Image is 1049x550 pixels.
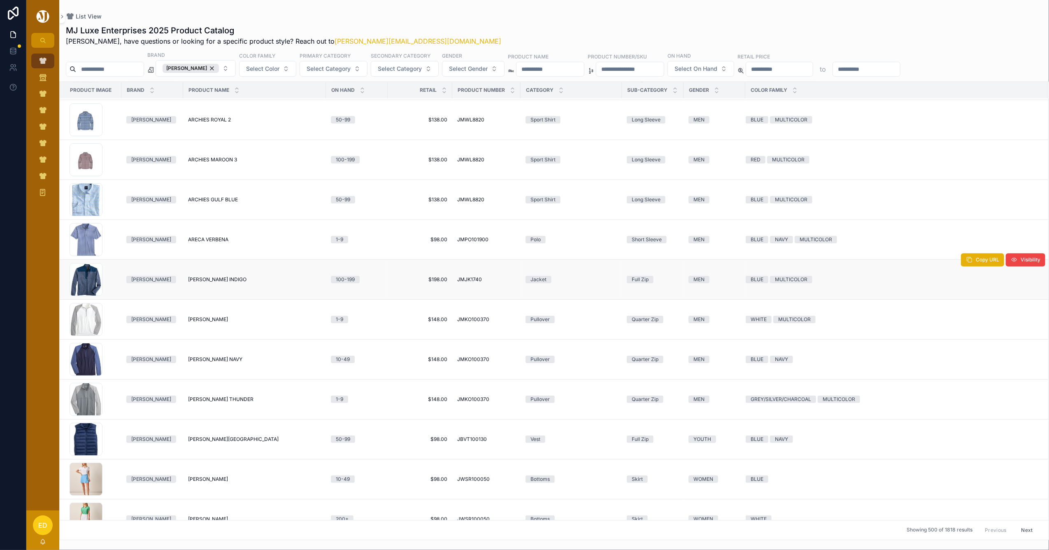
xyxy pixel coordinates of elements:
[393,396,447,403] span: $148.00
[632,436,649,443] div: Full Zip
[530,196,556,203] div: Sport Shirt
[530,316,550,323] div: Pullover
[526,396,617,403] a: Pullover
[188,436,279,443] span: [PERSON_NAME][GEOGRAPHIC_DATA]
[775,116,807,124] div: MULTICOLOR
[693,396,705,403] div: MEN
[751,475,763,483] div: BLUE
[632,156,661,163] div: Long Sleeve
[526,475,617,483] a: Bottoms
[693,356,705,363] div: MEN
[627,196,679,203] a: Long Sleeve
[775,436,788,443] div: NAVY
[239,52,275,59] label: Color Family
[746,116,1038,124] a: BLUEMULTICOLOR
[693,475,713,483] div: WOMEN
[588,53,647,60] label: Product Number/SKU
[526,156,617,163] a: Sport Shirt
[449,65,488,73] span: Select Gender
[239,61,296,77] button: Select Button
[457,196,484,203] span: JMWL8820
[131,515,171,523] div: [PERSON_NAME]
[530,396,550,403] div: Pullover
[76,12,102,21] span: List View
[38,520,47,530] span: ED
[393,196,447,203] a: $138.00
[331,156,383,163] a: 100-199
[688,156,740,163] a: MEN
[632,396,658,403] div: Quarter Zip
[778,316,811,323] div: MULTICOLOR
[772,156,805,163] div: MULTICOLOR
[457,436,516,443] a: JBVT100130
[526,436,617,443] a: Vest
[632,316,658,323] div: Quarter Zip
[188,156,321,163] a: ARCHIES MAROON 3
[331,356,383,363] a: 10-49
[457,516,490,522] span: JWSR100050
[126,436,178,443] a: [PERSON_NAME]
[336,276,355,283] div: 100-199
[688,436,740,443] a: YOUTH
[746,475,1038,483] a: BLUE
[131,116,171,124] div: [PERSON_NAME]
[530,515,550,523] div: Bottoms
[457,396,516,403] a: JMKO100370
[131,436,171,443] div: [PERSON_NAME]
[131,356,171,363] div: [PERSON_NAME]
[331,276,383,283] a: 100-199
[188,196,321,203] a: ARCHIES GULF BLUE
[530,436,540,443] div: Vest
[751,436,763,443] div: BLUE
[188,236,228,243] span: ARECA VERBENA
[751,236,763,243] div: BLUE
[693,196,705,203] div: MEN
[688,316,740,323] a: MEN
[457,276,482,283] span: JMJK1740
[131,236,171,243] div: [PERSON_NAME]
[530,156,556,163] div: Sport Shirt
[35,10,51,23] img: App logo
[393,236,447,243] span: $98.00
[393,356,447,363] a: $148.00
[688,236,740,243] a: MEN
[188,396,254,403] span: [PERSON_NAME] THUNDER
[300,52,351,59] label: Primary Category
[126,396,178,403] a: [PERSON_NAME]
[331,475,383,483] a: 10-49
[336,116,350,124] div: 50-99
[976,256,999,263] span: Copy URL
[393,516,447,522] a: $98.00
[188,396,321,403] a: [PERSON_NAME] THUNDER
[627,316,679,323] a: Quarter Zip
[526,316,617,323] a: Pullover
[26,48,59,211] div: scrollable content
[307,65,351,73] span: Select Category
[336,396,343,403] div: 1-9
[693,276,705,283] div: MEN
[66,25,501,36] h1: MJ Luxe Enterprises 2025 Product Catalog
[188,196,238,203] span: ARCHIES GULF BLUE
[693,156,705,163] div: MEN
[627,356,679,363] a: Quarter Zip
[457,236,516,243] a: JMPO101900
[530,116,556,124] div: Sport Shirt
[457,236,488,243] span: JMPO101900
[627,236,679,243] a: Short Sleeve
[393,316,447,323] a: $148.00
[530,276,547,283] div: Jacket
[188,316,321,323] a: [PERSON_NAME]
[526,236,617,243] a: Polo
[1021,256,1040,263] span: Visibility
[457,396,489,403] span: JMKO100370
[457,356,489,363] span: JMKO100370
[126,515,178,523] a: [PERSON_NAME]
[627,436,679,443] a: Full Zip
[163,64,219,73] button: Unselect JOHNNIE_O
[775,196,807,203] div: MULTICOLOR
[188,156,237,163] span: ARCHIES MAROON 3
[820,64,826,74] p: to
[442,61,505,77] button: Select Button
